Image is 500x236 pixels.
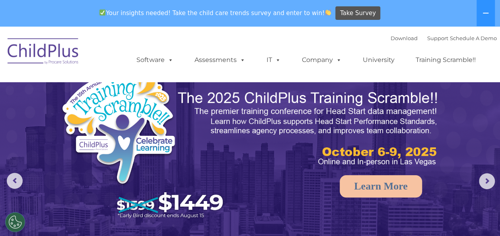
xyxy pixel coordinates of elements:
a: Learn More [340,175,422,197]
span: Phone number [111,85,144,91]
a: Download [391,35,418,41]
span: Your insights needed! Take the child care trends survey and enter to win! [96,5,335,21]
a: IT [259,52,289,68]
font: | [391,35,497,41]
span: Last name [111,52,135,58]
img: ChildPlus by Procare Solutions [4,33,83,72]
img: 👏 [325,10,331,15]
button: Cookies Settings [5,212,25,232]
a: Software [128,52,181,68]
img: ✅ [99,10,105,15]
a: Support [427,35,448,41]
a: Company [294,52,350,68]
a: Take Survey [335,6,380,20]
a: Assessments [187,52,253,68]
a: Schedule A Demo [450,35,497,41]
a: University [355,52,403,68]
a: Training Scramble!! [408,52,484,68]
span: Take Survey [340,6,376,20]
iframe: Chat Widget [370,150,500,236]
